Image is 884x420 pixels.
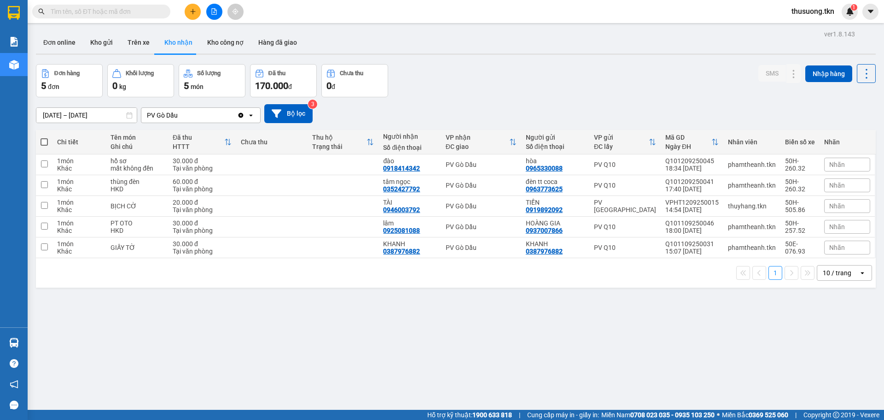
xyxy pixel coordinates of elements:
[427,410,512,420] span: Hỗ trợ kỹ thuật:
[110,185,163,193] div: HKD
[722,410,788,420] span: Miền Bắc
[247,112,255,119] svg: open
[107,64,174,97] button: Khối lượng0kg
[110,134,163,141] div: Tên món
[197,70,221,77] div: Số lượng
[173,165,232,172] div: Tại văn phòng
[594,182,656,189] div: PV Q10
[179,111,180,120] input: Selected PV Gò Dầu.
[38,8,45,15] span: search
[57,178,101,185] div: 1 món
[9,338,19,348] img: warehouse-icon
[446,223,517,231] div: PV Gò Dầu
[10,380,18,389] span: notification
[446,134,509,141] div: VP nhận
[110,157,163,165] div: hồ sơ
[594,143,649,150] div: ĐC lấy
[110,143,163,150] div: Ghi chú
[526,227,563,234] div: 0937007866
[795,410,797,420] span: |
[41,80,46,91] span: 5
[147,111,178,120] div: PV Gò Dầu
[211,8,217,15] span: file-add
[630,411,715,419] strong: 0708 023 035 - 0935 103 250
[661,130,723,154] th: Toggle SortBy
[9,37,19,47] img: solution-icon
[57,206,101,213] div: Khác
[472,411,512,419] strong: 1900 633 818
[665,134,711,141] div: Mã GD
[851,4,857,11] sup: 1
[173,157,232,165] div: 30.000 đ
[526,134,585,141] div: Người gửi
[331,83,335,90] span: đ
[829,244,845,251] span: Nhãn
[728,138,776,146] div: Nhân viên
[288,83,292,90] span: đ
[57,157,101,165] div: 1 món
[126,70,154,77] div: Khối lượng
[665,219,719,227] div: Q101109250046
[185,4,201,20] button: plus
[383,219,436,227] div: lâm
[232,8,238,15] span: aim
[824,138,870,146] div: Nhãn
[446,161,517,168] div: PV Gò Dầu
[83,31,120,53] button: Kho gửi
[784,6,842,17] span: thusuong.tkn
[665,185,719,193] div: 17:40 [DATE]
[110,202,163,210] div: BỊCH CỜ
[665,157,719,165] div: Q101209250045
[190,8,196,15] span: plus
[526,178,585,185] div: đèn tt coca
[241,138,303,146] div: Chưa thu
[728,202,776,210] div: thuyhang.tkn
[728,244,776,251] div: phamtheanh.tkn
[168,130,236,154] th: Toggle SortBy
[57,219,101,227] div: 1 món
[785,138,815,146] div: Biển số xe
[200,31,251,53] button: Kho công nợ
[264,104,313,123] button: Bộ lọc
[321,64,388,97] button: Chưa thu0đ
[594,244,656,251] div: PV Q10
[110,219,163,227] div: PT OTO
[728,182,776,189] div: phamtheanh.tkn
[54,70,80,77] div: Đơn hàng
[173,134,224,141] div: Đã thu
[446,202,517,210] div: PV Gò Dầu
[594,134,649,141] div: VP gửi
[255,80,288,91] span: 170.000
[526,199,585,206] div: TIẾN
[833,412,839,418] span: copyright
[173,178,232,185] div: 60.000 đ
[785,157,815,172] div: 50H-260.32
[846,7,854,16] img: icon-new-feature
[823,268,851,278] div: 10 / trang
[383,178,436,185] div: tâm ngọc
[227,4,244,20] button: aim
[824,29,855,39] div: ver 1.8.143
[594,199,656,213] div: PV [GEOGRAPHIC_DATA]
[9,60,19,70] img: warehouse-icon
[36,108,137,123] input: Select a date range.
[57,165,101,172] div: Khác
[36,64,103,97] button: Đơn hàng5đơn
[57,227,101,234] div: Khác
[173,248,232,255] div: Tại văn phòng
[785,199,815,213] div: 50H-505.86
[526,219,585,227] div: HOÀNG GIA
[191,83,204,90] span: món
[728,161,776,168] div: phamtheanh.tkn
[251,31,304,53] button: Hàng đã giao
[852,4,855,11] span: 1
[119,83,126,90] span: kg
[57,248,101,255] div: Khác
[112,80,117,91] span: 0
[526,206,563,213] div: 0919892092
[717,413,720,417] span: ⚪️
[446,182,517,189] div: PV Gò Dầu
[867,7,875,16] span: caret-down
[665,178,719,185] div: Q101209250041
[173,240,232,248] div: 30.000 đ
